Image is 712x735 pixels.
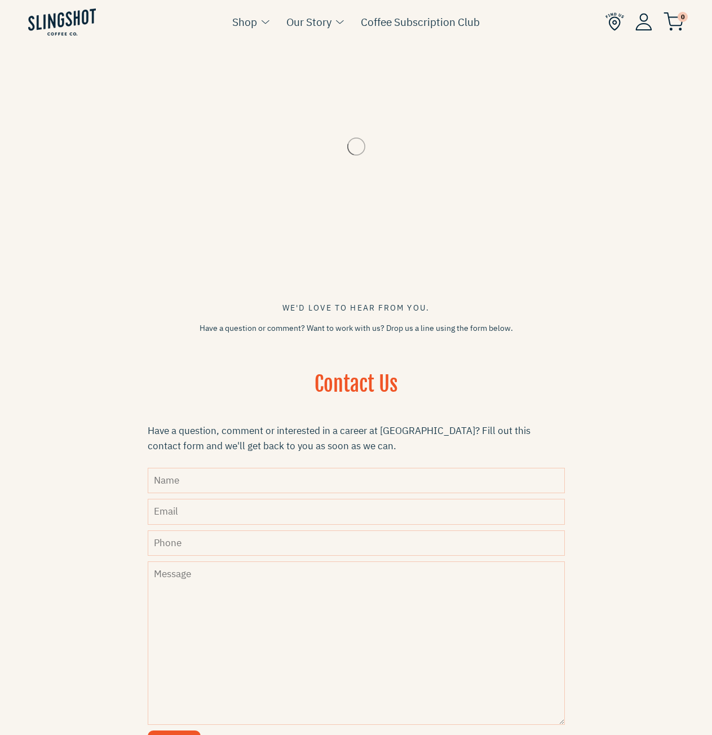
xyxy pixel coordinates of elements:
p: Have a question or comment? Want to work with us? Drop us a line using the form below. [148,322,565,334]
input: Email [148,499,565,524]
a: Shop [232,14,257,30]
span: 0 [678,12,688,22]
a: Our Story [286,14,331,30]
input: Phone [148,530,565,556]
h1: Contact Us [148,370,565,413]
input: Name [148,468,565,493]
div: We'd love to hear from you. [148,302,565,314]
img: cart [664,12,684,31]
img: Find Us [605,12,624,31]
div: Have a question, comment or interested in a career at [GEOGRAPHIC_DATA]? Fill out this contact fo... [148,423,565,454]
a: Coffee Subscription Club [361,14,480,30]
a: 0 [664,15,684,28]
img: Account [635,13,652,30]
